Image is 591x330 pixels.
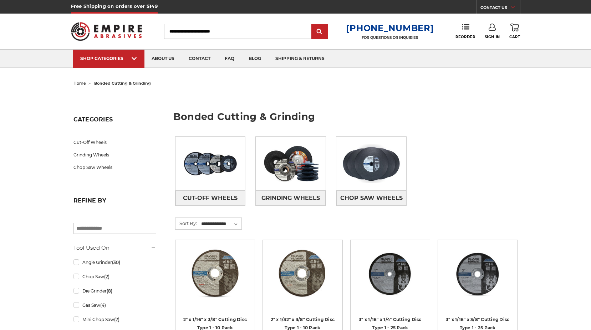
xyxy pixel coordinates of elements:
img: Chop Saw Wheels [336,139,406,188]
a: Mini Chop Saw(2) [73,313,156,326]
a: 3” x .0625” x 1/4” Die Grinder Cut-Off Wheels by Black Hawk Abrasives [356,245,425,314]
span: Cart [509,35,520,39]
img: 2" x 1/16" x 3/8" Cut Off Wheel [187,245,244,302]
a: Grinding Wheels [256,190,326,206]
a: about us [144,50,182,68]
span: Grinding Wheels [261,192,320,204]
a: [PHONE_NUMBER] [346,23,434,33]
span: (2) [114,317,119,322]
img: Grinding Wheels [256,139,326,188]
a: contact [182,50,218,68]
a: 3" x 1/16" x 3/8" Cutting Disc [443,245,512,314]
a: faq [218,50,241,68]
a: Chop Saw Wheels [336,190,406,206]
p: FOR QUESTIONS OR INQUIRIES [346,35,434,40]
img: 3” x .0625” x 1/4” Die Grinder Cut-Off Wheels by Black Hawk Abrasives [362,245,419,302]
a: Cut-Off Wheels [175,190,245,206]
a: Chop Saw(2) [73,270,156,283]
a: CONTACT US [480,4,520,14]
h5: Categories [73,116,156,127]
a: 2" x 1/32" x 3/8" Cut Off Wheel [268,245,337,314]
a: 2" x 1/16" x 3/8" Cut Off Wheel [180,245,250,314]
label: Sort By: [175,218,197,229]
span: (30) [112,260,120,265]
img: Cut-Off Wheels [175,139,245,188]
a: Cart [509,24,520,39]
a: shipping & returns [268,50,332,68]
h5: Tool Used On [73,244,156,252]
a: blog [241,50,268,68]
span: bonded cutting & grinding [94,81,151,86]
a: Die Grinder(8) [73,285,156,297]
span: Sign In [485,35,500,39]
a: Cut-Off Wheels [73,136,156,149]
span: Chop Saw Wheels [340,192,403,204]
a: Gas Saw(4) [73,299,156,311]
a: home [73,81,86,86]
h5: Refine by [73,197,156,208]
span: (8) [107,288,112,294]
span: (4) [100,302,106,308]
input: Submit [312,25,327,39]
span: Cut-Off Wheels [183,192,238,204]
img: 3" x 1/16" x 3/8" Cutting Disc [449,245,506,302]
a: Reorder [455,24,475,39]
select: Sort By: [200,219,241,229]
span: Reorder [455,35,475,39]
a: Chop Saw Wheels [73,161,156,174]
a: Angle Grinder(30) [73,256,156,269]
h1: bonded cutting & grinding [173,112,518,127]
span: (2) [104,274,109,279]
img: 2" x 1/32" x 3/8" Cut Off Wheel [274,245,331,302]
img: Empire Abrasives [71,17,142,45]
div: SHOP CATEGORIES [80,56,137,61]
a: Grinding Wheels [73,149,156,161]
